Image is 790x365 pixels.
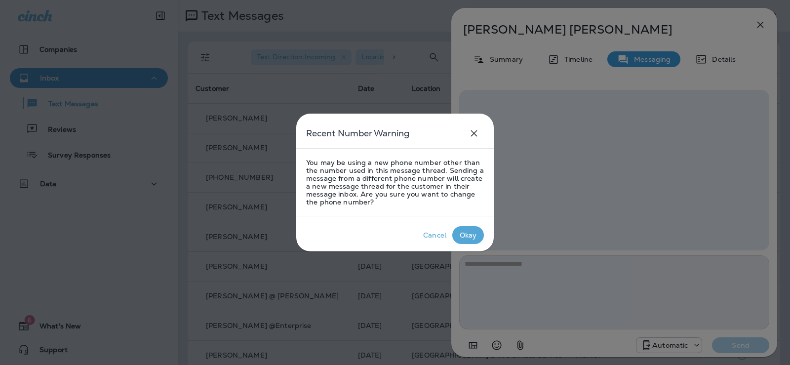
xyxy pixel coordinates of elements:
[423,231,446,239] div: Cancel
[306,125,409,141] h5: Recent Number Warning
[464,123,484,143] button: close
[306,159,484,206] p: You may be using a new phone number other than the number used in this message thread. Sending a ...
[417,226,452,244] button: Cancel
[452,226,484,244] button: Okay
[460,231,477,239] div: Okay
